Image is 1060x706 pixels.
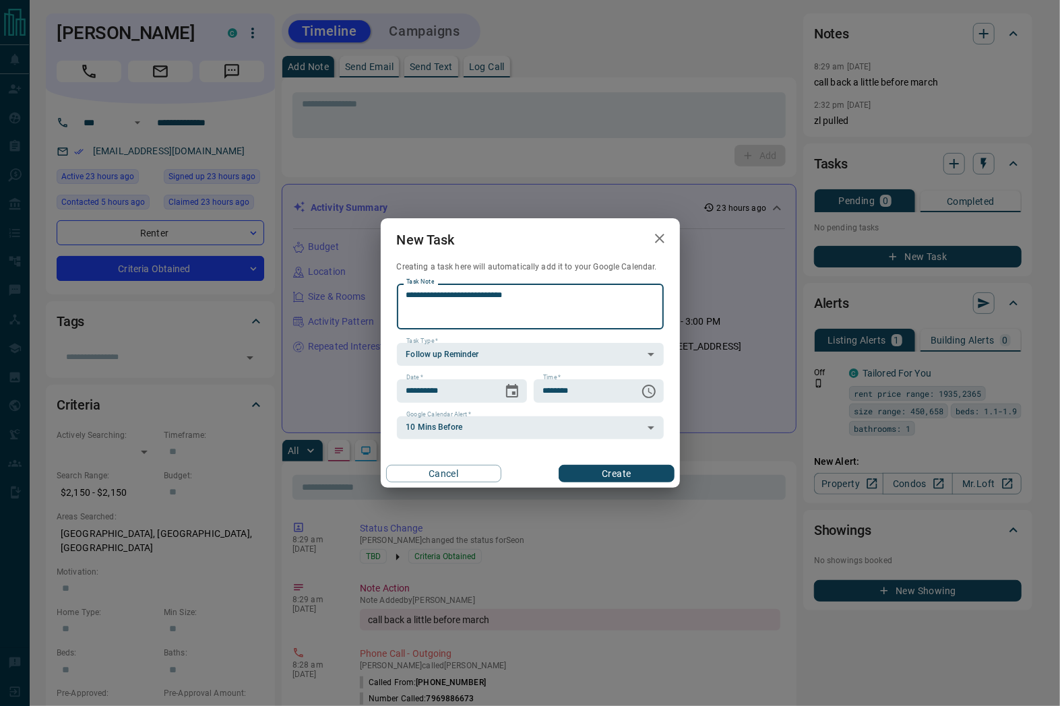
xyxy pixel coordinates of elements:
label: Task Type [406,337,438,346]
div: Follow up Reminder [397,343,664,366]
label: Task Note [406,278,434,286]
button: Choose date, selected date is Sep 17, 2025 [499,378,526,405]
label: Date [406,373,423,382]
button: Choose time, selected time is 6:00 AM [635,378,662,405]
h2: New Task [381,218,471,261]
button: Create [559,465,674,482]
label: Time [543,373,561,382]
div: 10 Mins Before [397,416,664,439]
button: Cancel [386,465,501,482]
label: Google Calendar Alert [406,410,471,419]
p: Creating a task here will automatically add it to your Google Calendar. [397,261,664,273]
